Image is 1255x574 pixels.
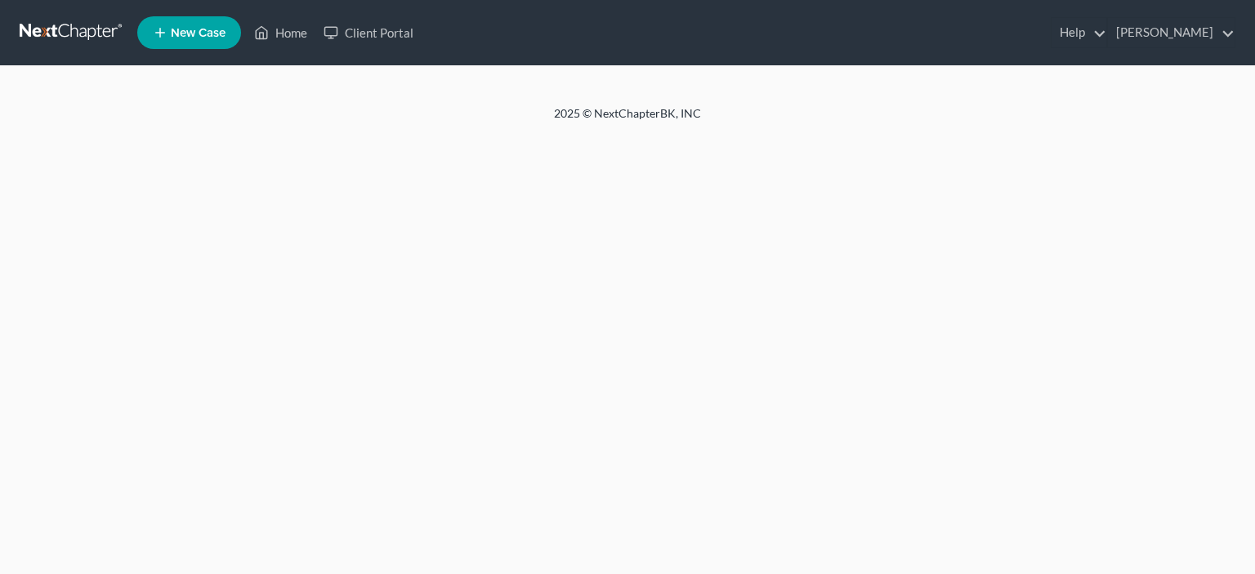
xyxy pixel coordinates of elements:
a: [PERSON_NAME] [1108,18,1235,47]
new-legal-case-button: New Case [137,16,241,49]
div: 2025 © NextChapterBK, INC [162,105,1093,135]
a: Help [1052,18,1106,47]
a: Client Portal [315,18,422,47]
a: Home [246,18,315,47]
